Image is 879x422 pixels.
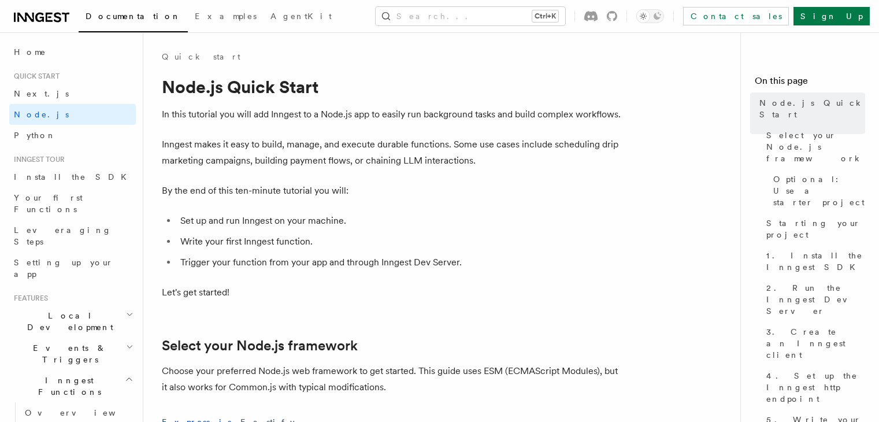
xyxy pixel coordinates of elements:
[14,193,83,214] span: Your first Functions
[195,12,257,21] span: Examples
[636,9,664,23] button: Toggle dark mode
[14,225,112,246] span: Leveraging Steps
[9,305,136,338] button: Local Development
[162,363,624,395] p: Choose your preferred Node.js web framework to get started. This guide uses ESM (ECMAScript Modul...
[762,365,865,409] a: 4. Set up the Inngest http endpoint
[683,7,789,25] a: Contact sales
[376,7,565,25] button: Search...Ctrl+K
[270,12,332,21] span: AgentKit
[9,72,60,81] span: Quick start
[25,408,144,417] span: Overview
[162,338,358,354] a: Select your Node.js framework
[793,7,870,25] a: Sign Up
[14,172,133,182] span: Install the SDK
[14,46,46,58] span: Home
[9,338,136,370] button: Events & Triggers
[766,370,865,405] span: 4. Set up the Inngest http endpoint
[9,166,136,187] a: Install the SDK
[9,342,126,365] span: Events & Triggers
[773,173,865,208] span: Optional: Use a starter project
[79,3,188,32] a: Documentation
[766,326,865,361] span: 3. Create an Inngest client
[9,83,136,104] a: Next.js
[766,250,865,273] span: 1. Install the Inngest SDK
[762,277,865,321] a: 2. Run the Inngest Dev Server
[762,213,865,245] a: Starting your project
[9,252,136,284] a: Setting up your app
[188,3,264,31] a: Examples
[532,10,558,22] kbd: Ctrl+K
[762,321,865,365] a: 3. Create an Inngest client
[177,213,624,229] li: Set up and run Inngest on your machine.
[177,234,624,250] li: Write your first Inngest function.
[9,375,125,398] span: Inngest Functions
[162,106,624,123] p: In this tutorial you will add Inngest to a Node.js app to easily run background tasks and build c...
[9,187,136,220] a: Your first Functions
[162,136,624,169] p: Inngest makes it easy to build, manage, and execute durable functions. Some use cases include sch...
[755,74,865,92] h4: On this page
[177,254,624,271] li: Trigger your function from your app and through Inngest Dev Server.
[14,110,69,119] span: Node.js
[9,125,136,146] a: Python
[162,284,624,301] p: Let's get started!
[86,12,181,21] span: Documentation
[762,125,865,169] a: Select your Node.js framework
[9,42,136,62] a: Home
[762,245,865,277] a: 1. Install the Inngest SDK
[162,183,624,199] p: By the end of this ten-minute tutorial you will:
[766,129,865,164] span: Select your Node.js framework
[264,3,339,31] a: AgentKit
[9,310,126,333] span: Local Development
[9,370,136,402] button: Inngest Functions
[14,258,113,279] span: Setting up your app
[766,282,865,317] span: 2. Run the Inngest Dev Server
[9,294,48,303] span: Features
[755,92,865,125] a: Node.js Quick Start
[769,169,865,213] a: Optional: Use a starter project
[759,97,865,120] span: Node.js Quick Start
[14,131,56,140] span: Python
[9,155,65,164] span: Inngest tour
[9,104,136,125] a: Node.js
[162,51,240,62] a: Quick start
[766,217,865,240] span: Starting your project
[162,76,624,97] h1: Node.js Quick Start
[14,89,69,98] span: Next.js
[9,220,136,252] a: Leveraging Steps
